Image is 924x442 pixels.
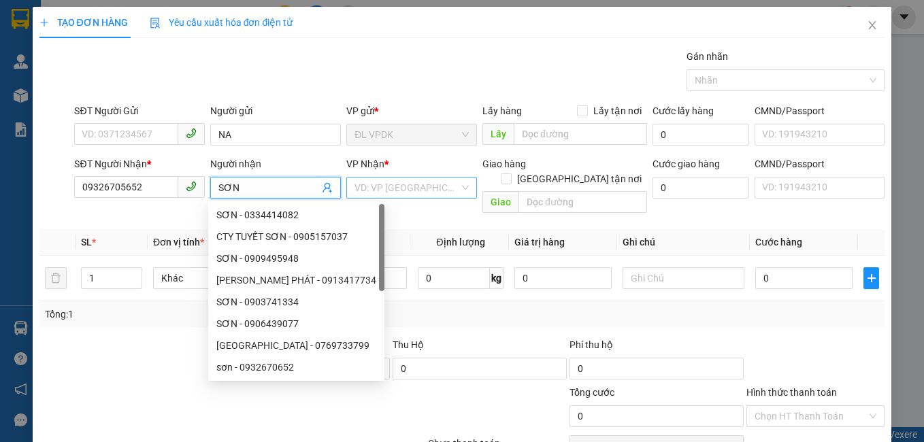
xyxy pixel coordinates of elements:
[393,339,424,350] span: Thu Hộ
[346,103,477,118] div: VP gửi
[864,273,878,284] span: plus
[216,229,376,244] div: CTY TUYẾT SƠN - 0905157037
[74,156,205,171] div: SĐT Người Nhận
[653,177,749,199] input: Cước giao hàng
[186,128,197,139] span: phone
[653,158,720,169] label: Cước giao hàng
[150,17,293,28] span: Yêu cầu xuất hóa đơn điện tử
[216,360,376,375] div: sơn - 0932670652
[867,20,878,31] span: close
[687,51,728,62] label: Gán nhãn
[570,387,614,398] span: Tổng cước
[216,207,376,222] div: SƠN - 0334414082
[208,313,384,335] div: SƠN - 0906439077
[39,17,128,28] span: TẠO ĐƠN HÀNG
[755,237,802,248] span: Cước hàng
[346,158,384,169] span: VP Nhận
[208,291,384,313] div: SƠN - 0903741334
[216,251,376,266] div: SƠN - 0909495948
[208,335,384,356] div: SƠN HẢI - 0769733799
[216,273,376,288] div: [PERSON_NAME] PHÁT - 0913417734
[81,237,92,248] span: SL
[514,267,612,289] input: 0
[45,267,67,289] button: delete
[208,204,384,226] div: SƠN - 0334414082
[208,269,384,291] div: SƠN TẤN PHÁT - 0913417734
[216,316,376,331] div: SƠN - 0906439077
[482,191,518,213] span: Giao
[514,123,647,145] input: Dọc đường
[482,123,514,145] span: Lấy
[45,307,358,322] div: Tổng: 1
[853,7,891,45] button: Close
[74,103,205,118] div: SĐT Người Gửi
[216,294,376,309] div: SƠN - 0903741334
[161,268,267,288] span: Khác
[755,103,885,118] div: CMND/Passport
[437,237,485,248] span: Định lượng
[588,103,647,118] span: Lấy tận nơi
[570,337,744,358] div: Phí thu hộ
[623,267,744,289] input: Ghi Chú
[863,267,879,289] button: plus
[208,356,384,378] div: sơn - 0932670652
[186,181,197,192] span: phone
[216,338,376,353] div: [GEOGRAPHIC_DATA] - 0769733799
[514,237,565,248] span: Giá trị hàng
[746,387,837,398] label: Hình thức thanh toán
[755,156,885,171] div: CMND/Passport
[153,237,204,248] span: Đơn vị tính
[210,156,341,171] div: Người nhận
[653,105,714,116] label: Cước lấy hàng
[617,229,750,256] th: Ghi chú
[208,248,384,269] div: SƠN - 0909495948
[322,182,333,193] span: user-add
[210,103,341,118] div: Người gửi
[490,267,504,289] span: kg
[354,124,469,145] span: ĐL VPDK
[482,105,522,116] span: Lấy hàng
[39,18,49,27] span: plus
[653,124,749,146] input: Cước lấy hàng
[518,191,647,213] input: Dọc đường
[482,158,526,169] span: Giao hàng
[208,226,384,248] div: CTY TUYẾT SƠN - 0905157037
[150,18,161,29] img: icon
[512,171,647,186] span: [GEOGRAPHIC_DATA] tận nơi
